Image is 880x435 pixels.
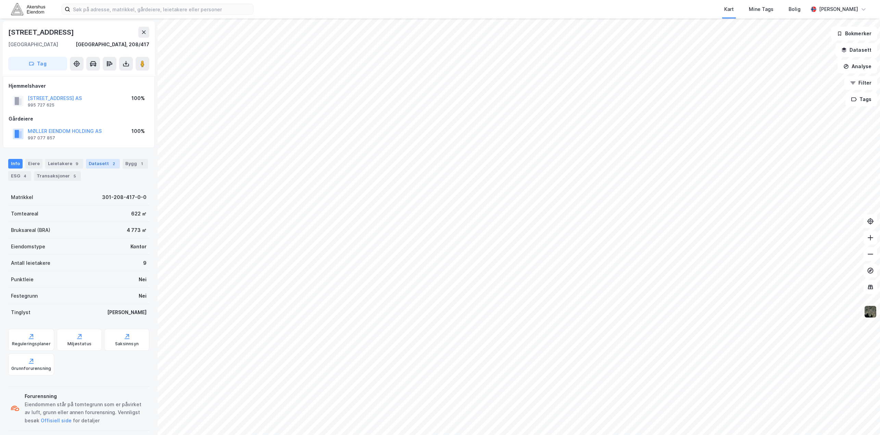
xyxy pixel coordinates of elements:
div: 100% [131,127,145,135]
div: 995 727 625 [28,102,54,108]
button: Analyse [838,60,877,73]
div: Punktleie [11,275,34,284]
img: akershus-eiendom-logo.9091f326c980b4bce74ccdd9f866810c.svg [11,3,45,15]
div: Tomteareal [11,210,38,218]
div: [PERSON_NAME] [819,5,858,13]
div: Bruksareal (BRA) [11,226,50,234]
div: Mine Tags [749,5,774,13]
div: 5 [71,173,78,179]
div: 301-208-417-0-0 [102,193,147,201]
div: Eiendommen står på tomtegrunn som er påvirket av luft, grunn eller annen forurensning. Vennligst ... [25,400,147,425]
div: Kontor [130,243,147,251]
div: 9 [143,259,147,267]
div: Matrikkel [11,193,33,201]
div: [STREET_ADDRESS] [8,27,75,38]
button: Filter [844,76,877,90]
div: 997 077 857 [28,135,55,141]
div: Eiere [25,159,42,169]
div: Forurensning [25,392,147,400]
div: 100% [131,94,145,102]
button: Datasett [835,43,877,57]
div: 4 [22,173,28,179]
div: Datasett [86,159,120,169]
div: Miljøstatus [67,341,91,347]
div: Antall leietakere [11,259,50,267]
div: Eiendomstype [11,243,45,251]
button: Tags [845,92,877,106]
div: Nei [139,292,147,300]
div: Nei [139,275,147,284]
img: 9k= [864,305,877,318]
div: Bygg [123,159,148,169]
div: 622 ㎡ [131,210,147,218]
button: Bokmerker [831,27,877,40]
div: Festegrunn [11,292,38,300]
button: Tag [8,57,67,71]
div: Info [8,159,23,169]
div: ESG [8,171,31,181]
div: [PERSON_NAME] [107,308,147,316]
div: Bolig [789,5,801,13]
div: Grunnforurensning [11,366,51,371]
div: Gårdeiere [9,115,149,123]
div: Kart [724,5,734,13]
div: [GEOGRAPHIC_DATA], 208/417 [76,40,149,49]
div: Leietakere [45,159,83,169]
div: 2 [110,160,117,167]
iframe: Chat Widget [846,402,880,435]
div: Hjemmelshaver [9,82,149,90]
div: Tinglyst [11,308,30,316]
div: 4 773 ㎡ [127,226,147,234]
div: 9 [74,160,80,167]
div: Saksinnsyn [115,341,139,347]
div: Reguleringsplaner [12,341,51,347]
div: 1 [138,160,145,167]
input: Søk på adresse, matrikkel, gårdeiere, leietakere eller personer [70,4,253,14]
div: Kontrollprogram for chat [846,402,880,435]
div: Transaksjoner [34,171,81,181]
div: [GEOGRAPHIC_DATA] [8,40,58,49]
